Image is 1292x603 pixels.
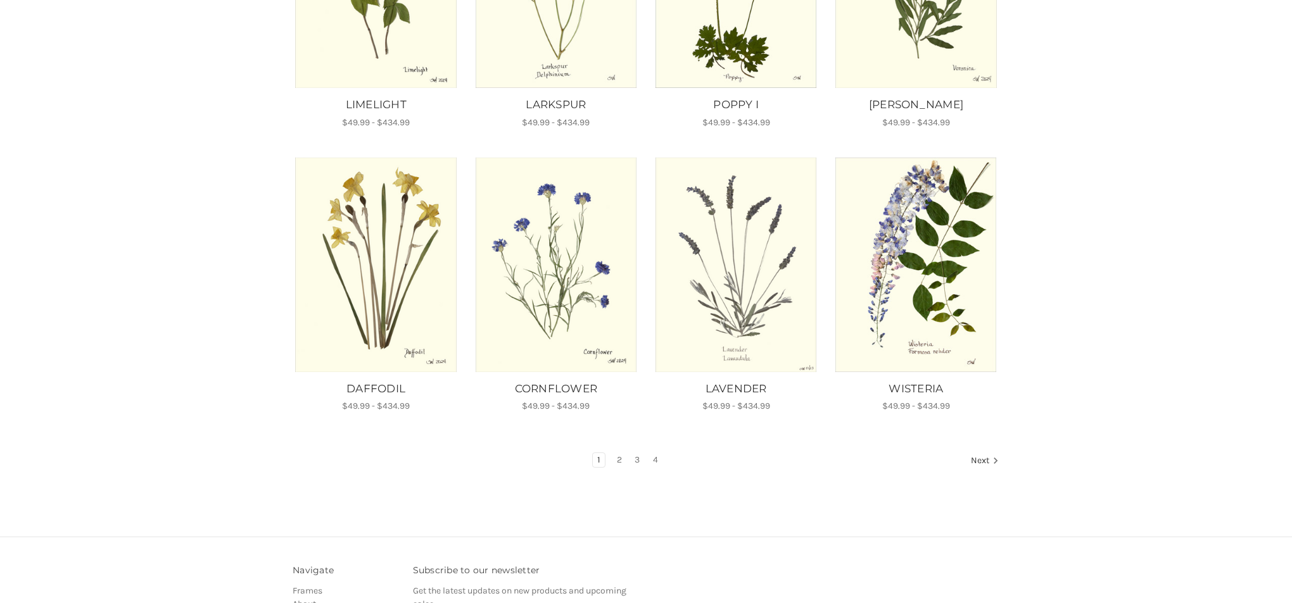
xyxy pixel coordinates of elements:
[342,117,410,128] span: $49.99 - $434.99
[833,381,999,397] a: WISTERIA, Price range from $49.99 to $434.99
[522,401,590,411] span: $49.99 - $434.99
[833,97,999,113] a: VERONICA, Price range from $49.99 to $434.99
[294,158,457,372] img: Unframed
[474,158,637,372] img: Unframed
[882,117,950,128] span: $49.99 - $434.99
[293,381,459,397] a: DAFFODIL, Price range from $49.99 to $434.99
[655,158,818,372] img: Unframed
[342,401,410,411] span: $49.99 - $434.99
[702,401,770,411] span: $49.99 - $434.99
[835,158,997,372] a: WISTERIA, Price range from $49.99 to $434.99
[653,381,820,397] a: LAVENDER, Price range from $49.99 to $434.99
[293,585,322,596] a: Frames
[293,564,400,577] h3: Navigate
[882,401,950,411] span: $49.99 - $434.99
[835,158,997,372] img: Unframed
[472,97,639,113] a: LARKSPUR, Price range from $49.99 to $434.99
[655,158,818,372] a: LAVENDER, Price range from $49.99 to $434.99
[522,117,590,128] span: $49.99 - $434.99
[653,97,820,113] a: POPPY I, Price range from $49.99 to $434.99
[630,453,644,467] a: Page 3 of 4
[413,564,640,577] h3: Subscribe to our newsletter
[294,158,457,372] a: DAFFODIL, Price range from $49.99 to $434.99
[612,453,626,467] a: Page 2 of 4
[293,97,459,113] a: LIMELIGHT, Price range from $49.99 to $434.99
[293,452,999,470] nav: pagination
[966,453,999,469] a: Next
[474,158,637,372] a: CORNFLOWER, Price range from $49.99 to $434.99
[593,453,605,467] a: Page 1 of 4
[702,117,770,128] span: $49.99 - $434.99
[649,453,662,467] a: Page 4 of 4
[472,381,639,397] a: CORNFLOWER, Price range from $49.99 to $434.99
